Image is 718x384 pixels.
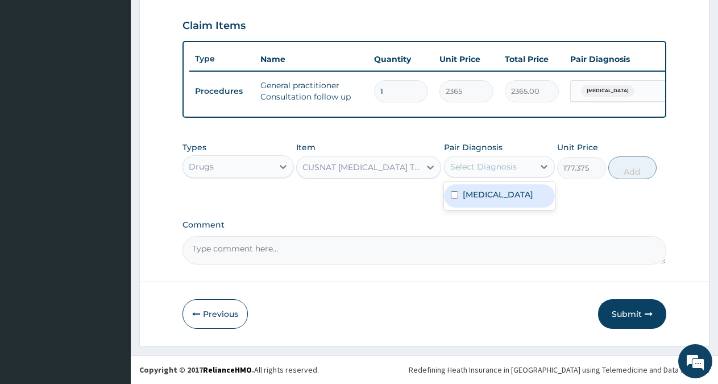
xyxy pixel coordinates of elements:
[182,20,246,32] h3: Claim Items
[255,48,368,71] th: Name
[598,299,666,329] button: Submit
[302,162,421,173] div: CUSNAT [MEDICAL_DATA] TAB
[189,161,214,172] div: Drugs
[565,48,690,71] th: Pair Diagnosis
[131,355,718,384] footer: All rights reserved.
[59,64,191,79] div: Chat with us now
[189,48,255,69] th: Type
[182,220,666,230] label: Comment
[450,161,517,172] div: Select Diagnosis
[255,74,368,108] td: General practitioner Consultation follow up
[186,6,214,33] div: Minimize live chat window
[21,57,46,85] img: d_794563401_company_1708531726252_794563401
[203,365,252,375] a: RelianceHMO
[434,48,499,71] th: Unit Price
[409,364,709,375] div: Redefining Heath Insurance in [GEOGRAPHIC_DATA] using Telemedicine and Data Science!
[182,143,206,152] label: Types
[296,142,316,153] label: Item
[66,118,157,233] span: We're online!
[581,85,634,97] span: [MEDICAL_DATA]
[6,260,217,300] textarea: Type your message and hit 'Enter'
[189,81,255,102] td: Procedures
[499,48,565,71] th: Total Price
[444,142,503,153] label: Pair Diagnosis
[608,156,657,179] button: Add
[182,299,248,329] button: Previous
[139,365,254,375] strong: Copyright © 2017 .
[463,189,533,200] label: [MEDICAL_DATA]
[368,48,434,71] th: Quantity
[557,142,598,153] label: Unit Price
